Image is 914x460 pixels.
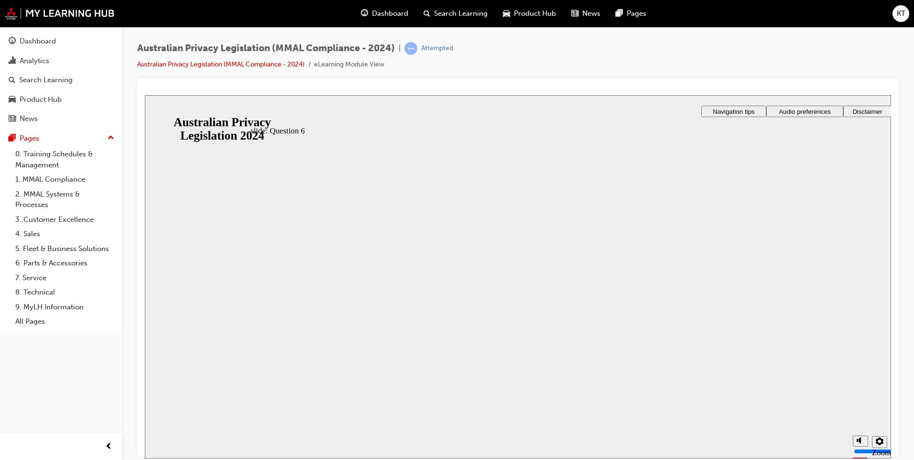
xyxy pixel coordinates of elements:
button: Pages [4,130,118,147]
label: Zoom to fit [727,353,746,381]
button: Navigation tips [556,11,621,22]
a: 6. Parts & Accessories [11,256,118,271]
a: 7. Service [11,271,118,285]
a: 2. MMAL Systems & Processes [11,187,118,212]
span: learningRecordVerb_ATTEMPT-icon [404,42,417,55]
a: 9. MyLH Information [11,300,118,315]
a: Australian Privacy Legislation (MMAL Compliance - 2024) [137,60,305,68]
div: Product Hub [20,94,62,105]
div: Pages [20,133,39,144]
a: Dashboard [4,33,118,50]
span: news-icon [571,8,578,20]
a: 5. Fleet & Business Solutions [11,241,118,256]
a: All Pages [11,314,118,329]
span: pages-icon [616,8,623,20]
a: 1. MMAL Compliance [11,172,118,187]
a: 8. Technical [11,285,118,300]
span: Navigation tips [568,13,609,20]
a: car-iconProduct Hub [495,4,564,23]
span: | [399,43,401,54]
a: guage-iconDashboard [353,4,416,23]
div: Search Learning [19,75,73,86]
div: misc controls [703,332,741,363]
div: News [20,113,38,124]
span: News [582,8,600,19]
input: volume [709,352,771,360]
span: Disclaimer [707,13,737,20]
span: Product Hub [514,8,556,19]
a: 0. Training Schedules & Management [11,147,118,172]
img: mmal [5,7,115,20]
div: Dashboard [20,36,56,47]
span: car-icon [503,8,510,20]
span: car-icon [9,96,16,104]
span: KT [897,8,905,19]
span: Australian Privacy Legislation (MMAL Compliance - 2024) [137,43,395,54]
a: pages-iconPages [608,4,654,23]
span: guage-icon [361,8,368,20]
button: Settings [727,341,742,353]
span: Search Learning [434,8,488,19]
button: Disclaimer [698,11,747,22]
span: pages-icon [9,134,16,143]
span: chart-icon [9,57,16,66]
button: DashboardAnalyticsSearch LearningProduct HubNews [4,31,118,130]
button: KT [892,5,909,22]
span: Pages [627,8,646,19]
button: Audio preferences [621,11,698,22]
a: news-iconNews [564,4,608,23]
a: Search Learning [4,71,118,89]
a: Product Hub [4,91,118,109]
span: news-icon [9,115,16,123]
div: Analytics [20,55,49,66]
a: 3. Customer Excellence [11,212,118,227]
span: Audio preferences [634,13,685,20]
div: Attempted [421,44,453,53]
li: eLearning Module View [314,59,384,70]
span: guage-icon [9,37,16,46]
a: 4. Sales [11,227,118,241]
span: search-icon [424,8,430,20]
span: up-icon [108,132,114,144]
span: search-icon [9,76,15,85]
a: search-iconSearch Learning [416,4,495,23]
a: News [4,110,118,128]
a: Analytics [4,52,118,70]
span: prev-icon [105,441,112,453]
button: Mute (Ctrl+Alt+M) [708,340,723,351]
span: Dashboard [372,8,408,19]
